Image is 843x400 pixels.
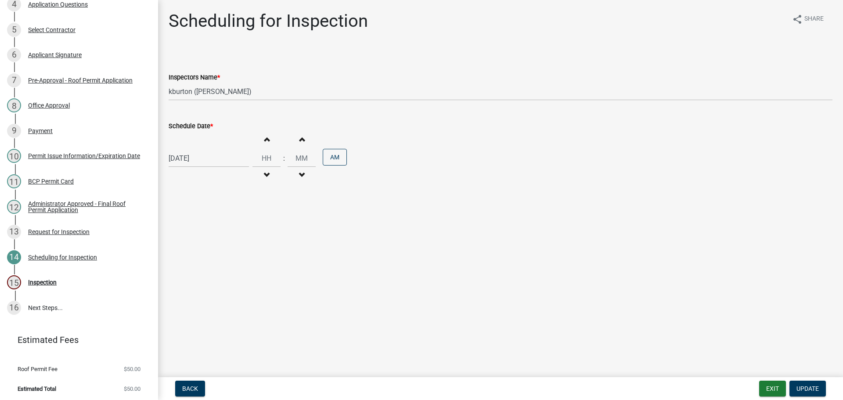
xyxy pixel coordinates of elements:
[252,149,281,167] input: Hours
[7,124,21,138] div: 9
[792,14,803,25] i: share
[124,386,140,392] span: $50.00
[7,73,21,87] div: 7
[7,331,144,349] a: Estimated Fees
[7,48,21,62] div: 6
[281,153,288,164] div: :
[7,275,21,289] div: 15
[28,153,140,159] div: Permit Issue Information/Expiration Date
[124,366,140,372] span: $50.00
[28,27,76,33] div: Select Contractor
[28,254,97,260] div: Scheduling for Inspection
[169,149,249,167] input: mm/dd/yyyy
[28,102,70,108] div: Office Approval
[18,366,58,372] span: Roof Permit Fee
[28,201,144,213] div: Administrator Approved - Final Roof Permit Application
[796,385,819,392] span: Update
[175,381,205,396] button: Back
[28,279,57,285] div: Inspection
[759,381,786,396] button: Exit
[28,229,90,235] div: Request for Inspection
[7,149,21,163] div: 10
[789,381,826,396] button: Update
[18,386,56,392] span: Estimated Total
[28,77,133,83] div: Pre-Approval - Roof Permit Application
[28,128,53,134] div: Payment
[7,200,21,214] div: 12
[785,11,831,28] button: shareShare
[169,11,368,32] h1: Scheduling for Inspection
[288,149,316,167] input: Minutes
[804,14,824,25] span: Share
[7,98,21,112] div: 8
[28,178,74,184] div: BCP Permit Card
[7,174,21,188] div: 11
[169,75,220,81] label: Inspectors Name
[7,23,21,37] div: 5
[169,123,213,130] label: Schedule Date
[7,225,21,239] div: 13
[28,52,82,58] div: Applicant Signature
[28,1,88,7] div: Application Questions
[323,149,347,166] button: AM
[7,301,21,315] div: 16
[182,385,198,392] span: Back
[7,250,21,264] div: 14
